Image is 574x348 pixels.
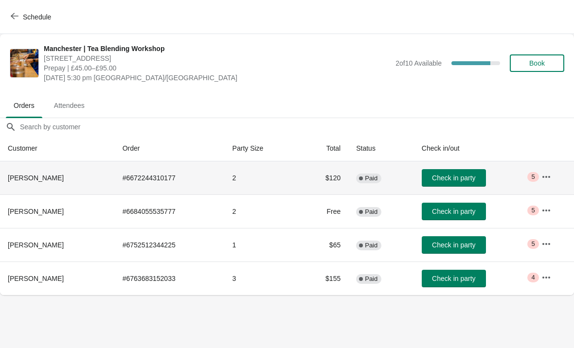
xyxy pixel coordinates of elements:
span: 5 [531,207,535,214]
td: 1 [225,228,299,261]
button: Book [510,54,564,72]
td: # 6763683152033 [115,261,225,295]
span: 5 [531,240,535,248]
th: Party Size [225,136,299,161]
span: Manchester | Tea Blending Workshop [44,44,391,53]
span: Paid [365,242,377,249]
span: Schedule [23,13,51,21]
th: Total [299,136,348,161]
th: Status [348,136,414,161]
img: Manchester | Tea Blending Workshop [10,49,38,77]
span: [DATE] 5:30 pm [GEOGRAPHIC_DATA]/[GEOGRAPHIC_DATA] [44,73,391,83]
span: Book [529,59,545,67]
button: Check in party [422,169,486,187]
span: Check in party [432,275,475,282]
span: Orders [6,97,42,114]
span: Check in party [432,174,475,182]
td: 3 [225,261,299,295]
td: # 6684055535777 [115,194,225,228]
button: Check in party [422,236,486,254]
button: Check in party [422,203,486,220]
span: Paid [365,275,377,283]
td: Free [299,194,348,228]
span: [PERSON_NAME] [8,275,64,282]
span: 5 [531,173,535,181]
span: 4 [531,274,535,281]
span: Attendees [46,97,92,114]
span: Check in party [432,208,475,215]
th: Check in/out [414,136,534,161]
span: Prepay | £45.00–£95.00 [44,63,391,73]
td: $65 [299,228,348,261]
span: [PERSON_NAME] [8,174,64,182]
span: Paid [365,174,377,182]
td: $155 [299,261,348,295]
td: $120 [299,161,348,194]
span: Paid [365,208,377,216]
button: Check in party [422,270,486,287]
span: [STREET_ADDRESS] [44,53,391,63]
td: # 6672244310177 [115,161,225,194]
td: 2 [225,161,299,194]
input: Search by customer [19,118,574,136]
td: 2 [225,194,299,228]
th: Order [115,136,225,161]
span: 2 of 10 Available [395,59,442,67]
button: Schedule [5,8,59,26]
span: [PERSON_NAME] [8,208,64,215]
span: Check in party [432,241,475,249]
span: [PERSON_NAME] [8,241,64,249]
td: # 6752512344225 [115,228,225,261]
